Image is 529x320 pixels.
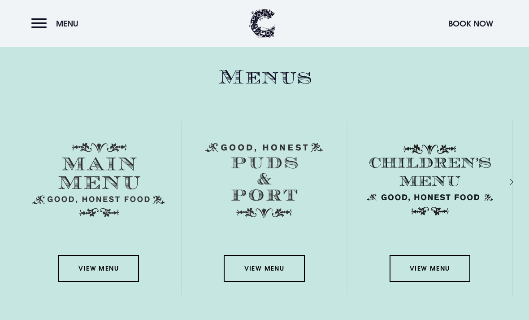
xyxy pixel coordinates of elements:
button: Menu [31,14,83,33]
img: Menu main menu [32,143,165,217]
img: Clandeboye Lodge [249,9,276,38]
a: View Menu [224,255,304,282]
a: View Menu [58,255,139,282]
img: Childrens Menu 1 [364,143,496,217]
div: Next slide [498,175,506,188]
h2: Menus [16,66,513,89]
button: Book Now [444,14,498,33]
img: Menu puds and port [205,143,323,218]
span: Menu [56,18,78,29]
a: View Menu [390,255,470,282]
